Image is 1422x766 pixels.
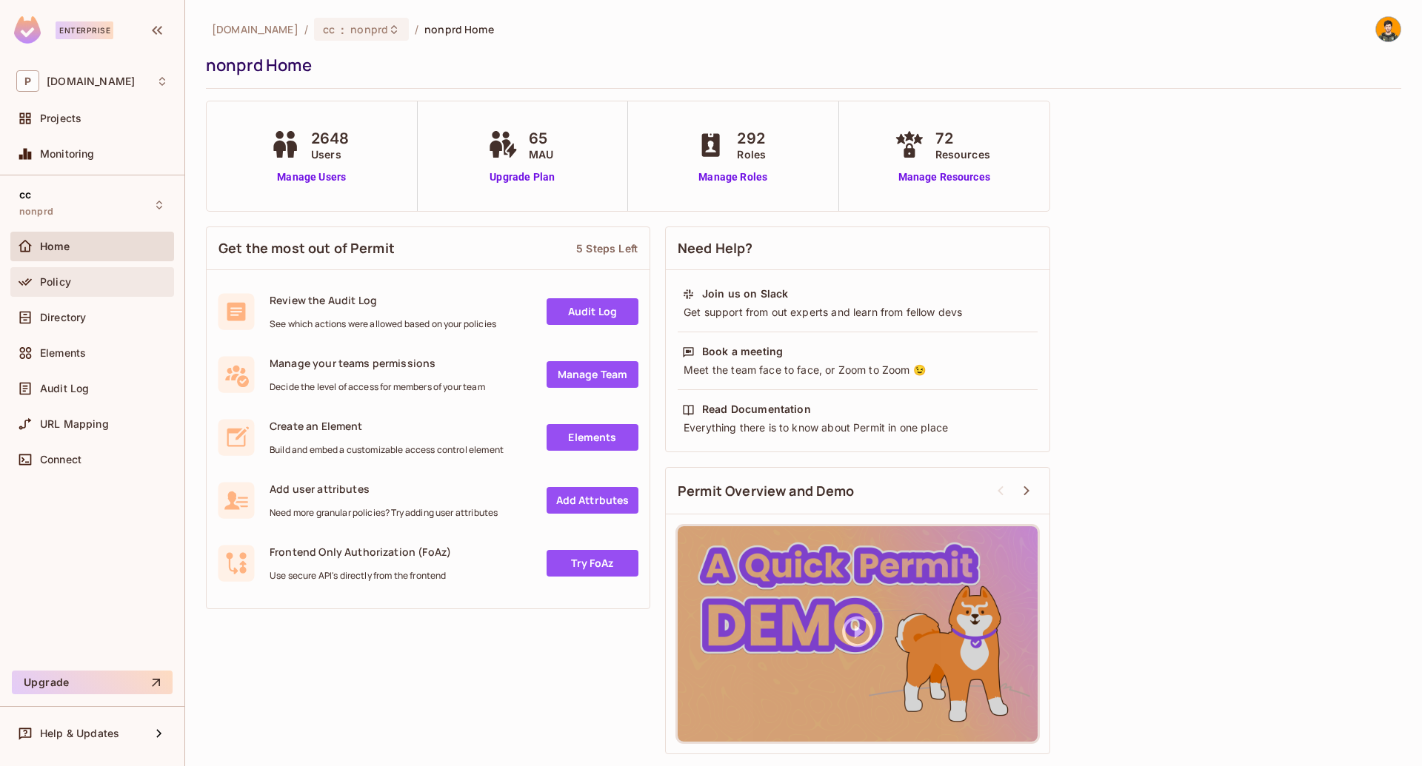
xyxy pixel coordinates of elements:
span: Decide the level of access for members of your team [270,381,485,393]
span: the active workspace [212,22,298,36]
div: 5 Steps Left [576,241,638,255]
button: Upgrade [12,671,173,694]
span: Add user attributes [270,482,498,496]
span: Permit Overview and Demo [678,482,855,500]
a: Manage Roles [692,169,773,185]
div: Enterprise [56,21,113,39]
a: Add Attrbutes [547,487,638,514]
span: Audit Log [40,383,89,394]
span: 65 [529,127,553,149]
a: Elements [547,424,638,451]
span: Connect [40,454,81,466]
span: Projects [40,112,81,124]
span: Home [40,241,70,252]
span: Need more granular policies? Try adding user attributes [270,507,498,519]
span: Build and embed a customizable access control element [270,444,504,456]
span: Policy [40,276,71,288]
span: MAU [529,147,553,162]
span: Workspace: pluto.tv [47,75,135,87]
span: Need Help? [678,239,753,258]
span: 2648 [311,127,350,149]
a: Try FoAz [547,550,638,577]
span: Help & Updates [40,728,119,739]
a: Upgrade Plan [484,169,561,185]
span: Use secure API's directly from the frontend [270,570,451,582]
div: Everything there is to know about Permit in one place [682,420,1033,435]
div: nonprd Home [206,54,1394,76]
span: Monitoring [40,148,95,160]
a: Manage Users [267,169,357,185]
span: nonprd Home [424,22,493,36]
img: Thiago Martins [1376,17,1401,41]
span: Manage your teams permissions [270,356,485,370]
span: Directory [40,312,86,323]
span: See which actions were allowed based on your policies [270,318,496,330]
span: nonprd [350,22,388,36]
span: cc [323,22,335,36]
div: Read Documentation [702,402,811,417]
span: Users [311,147,350,162]
a: Manage Team [547,361,638,388]
div: Meet the team face to face, or Zoom to Zoom 😉 [682,363,1033,377]
img: SReyMgAAAABJRU5ErkJggg== [14,16,41,44]
span: Create an Element [270,419,504,433]
div: Get support from out experts and learn from fellow devs [682,305,1033,320]
span: nonprd [19,206,53,218]
li: / [304,22,308,36]
span: URL Mapping [40,418,109,430]
div: Book a meeting [702,344,783,359]
span: Resources [935,147,990,162]
a: Audit Log [547,298,638,325]
li: / [415,22,418,36]
span: Roles [737,147,766,162]
span: 72 [935,127,990,149]
span: : [340,24,345,36]
span: P [16,70,39,92]
div: Join us on Slack [702,286,788,301]
span: Frontend Only Authorization (FoAz) [270,545,451,559]
span: Review the Audit Log [270,293,496,307]
a: Manage Resources [891,169,998,185]
span: 292 [737,127,766,149]
span: cc [19,189,31,201]
span: Get the most out of Permit [218,239,395,258]
span: Elements [40,347,86,359]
